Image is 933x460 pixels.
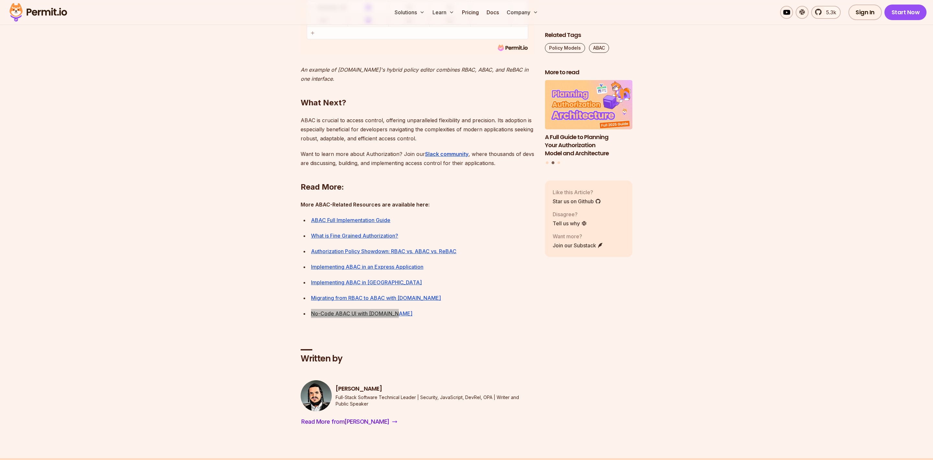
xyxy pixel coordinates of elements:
[301,353,535,365] h2: Written by
[336,394,535,407] p: Full-Stack Software Technical Leader | Security, JavaScript, DevRel, OPA | Writer and Public Speaker
[336,385,535,393] h3: [PERSON_NAME]
[848,5,882,20] a: Sign In
[558,161,560,164] button: Go to slide 3
[546,161,548,164] button: Go to slide 1
[301,149,535,168] p: Want to learn more about Authorization? Join our , where thousands of devs are discussing, buildi...
[311,279,422,286] a: Implementing ABAC in [GEOGRAPHIC_DATA]
[553,188,601,196] p: Like this Article?
[301,66,528,82] em: An example of [DOMAIN_NAME]'s hybrid policy editor combines RBAC, ABAC, and ReBAC in one interface.
[545,31,632,39] h2: Related Tags
[301,417,398,427] a: Read More from[PERSON_NAME]
[484,6,501,19] a: Docs
[301,182,344,192] strong: Read More:
[553,232,603,240] p: Want more?
[545,80,632,165] div: Posts
[301,380,332,411] img: Gabriel L. Manor
[545,80,632,158] a: A Full Guide to Planning Your Authorization Model and ArchitectureA Full Guide to Planning Your A...
[311,248,456,254] a: Authorization Policy Showdown: RBAC vs. ABAC vs. ReBAC
[392,6,427,19] button: Solutions
[311,232,398,239] a: What is Fine Grained Authorization?
[545,80,632,158] li: 2 of 3
[811,6,841,19] a: 5.3k
[822,8,836,16] span: 5.3k
[459,6,481,19] a: Pricing
[553,242,603,249] a: Join our Substack
[504,6,541,19] button: Company
[884,5,927,20] a: Start Now
[301,116,535,143] p: ABAC is crucial to access control, offering unparalleled flexibility and precision. Its adoption ...
[311,310,412,317] a: No-Code ABAC UI with [DOMAIN_NAME]
[545,133,632,157] h3: A Full Guide to Planning Your Authorization Model and Architecture
[553,210,587,218] p: Disagree?
[553,219,587,227] a: Tell us why
[311,216,535,225] div: ⁠
[545,68,632,77] h2: More to read
[589,43,609,53] a: ABAC
[311,264,423,270] a: Implementing ABAC in an Express Application
[545,43,585,53] a: Policy Models
[552,161,555,164] button: Go to slide 2
[430,6,457,19] button: Learn
[553,197,601,205] a: Star us on Github
[311,295,441,301] a: Migrating from RBAC to ABAC with [DOMAIN_NAME]
[311,217,390,223] a: ABAC Full Implementation Guide
[6,1,70,23] img: Permit logo
[545,80,632,130] img: A Full Guide to Planning Your Authorization Model and Architecture
[301,98,346,107] strong: What Next?
[425,151,468,157] a: Slack community
[301,417,389,426] span: Read More from [PERSON_NAME]
[301,201,430,208] strong: More ABAC-Related Resources are available here:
